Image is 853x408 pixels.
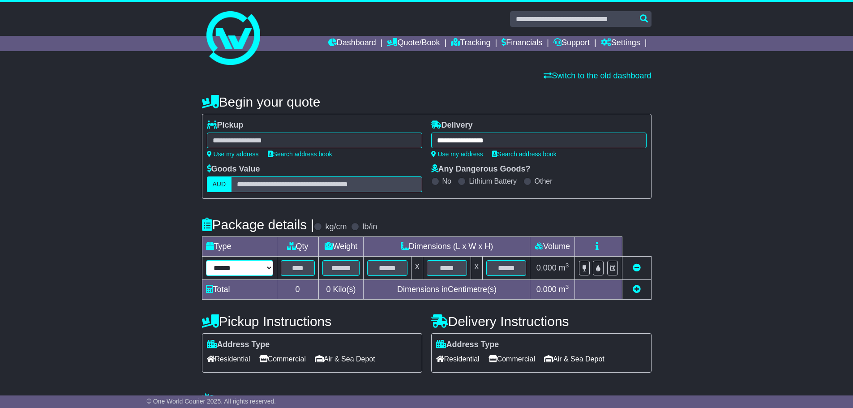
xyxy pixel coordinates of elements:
[492,150,557,158] a: Search address book
[315,352,375,366] span: Air & Sea Depot
[601,36,640,51] a: Settings
[502,36,542,51] a: Financials
[277,280,318,300] td: 0
[328,36,376,51] a: Dashboard
[207,352,250,366] span: Residential
[566,283,569,290] sup: 3
[566,262,569,269] sup: 3
[147,398,276,405] span: © One World Courier 2025. All rights reserved.
[489,352,535,366] span: Commercial
[268,150,332,158] a: Search address book
[536,263,557,272] span: 0.000
[436,352,480,366] span: Residential
[544,352,604,366] span: Air & Sea Depot
[325,222,347,232] label: kg/cm
[207,340,270,350] label: Address Type
[207,176,232,192] label: AUD
[207,150,259,158] a: Use my address
[471,257,482,280] td: x
[451,36,490,51] a: Tracking
[411,257,423,280] td: x
[326,285,330,294] span: 0
[364,237,530,257] td: Dimensions (L x W x H)
[202,94,652,109] h4: Begin your quote
[202,314,422,329] h4: Pickup Instructions
[202,393,652,408] h4: Warranty & Insurance
[364,280,530,300] td: Dimensions in Centimetre(s)
[202,237,277,257] td: Type
[544,71,651,80] a: Switch to the old dashboard
[362,222,377,232] label: lb/in
[207,120,244,130] label: Pickup
[202,280,277,300] td: Total
[318,237,364,257] td: Weight
[259,352,306,366] span: Commercial
[442,177,451,185] label: No
[387,36,440,51] a: Quote/Book
[633,263,641,272] a: Remove this item
[559,285,569,294] span: m
[530,237,575,257] td: Volume
[431,314,652,329] h4: Delivery Instructions
[436,340,499,350] label: Address Type
[553,36,590,51] a: Support
[559,263,569,272] span: m
[431,120,473,130] label: Delivery
[536,285,557,294] span: 0.000
[535,177,553,185] label: Other
[469,177,517,185] label: Lithium Battery
[202,217,314,232] h4: Package details |
[207,164,260,174] label: Goods Value
[431,164,531,174] label: Any Dangerous Goods?
[277,237,318,257] td: Qty
[431,150,483,158] a: Use my address
[633,285,641,294] a: Add new item
[318,280,364,300] td: Kilo(s)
